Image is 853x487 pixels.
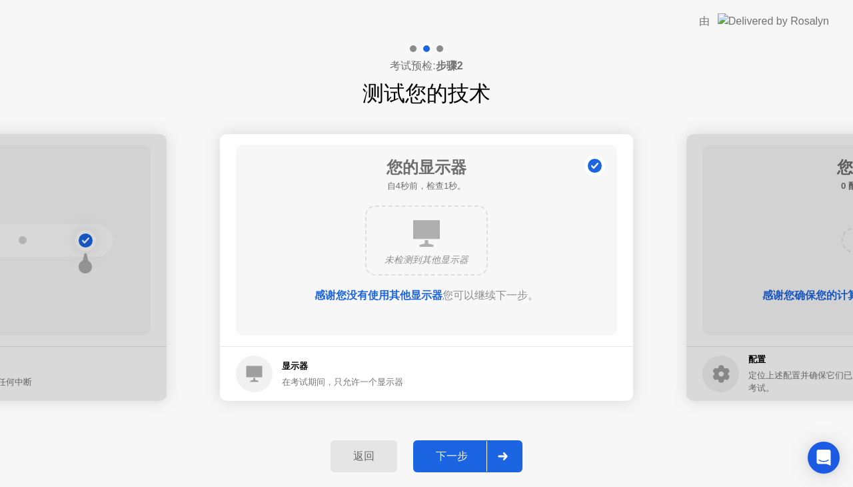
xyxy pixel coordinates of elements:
[808,442,840,474] div: Open Intercom Messenger
[436,60,463,71] b: 步骤2
[282,376,403,388] div: 在考试期间，只允许一个显示器
[377,254,476,267] div: 未检测到其他显示器
[387,179,466,193] h5: 自4秒前，检查1秒。
[335,450,393,464] div: 返回
[718,13,829,29] img: Delivered by Rosalyn
[282,360,403,373] h5: 显示器
[387,155,466,179] h1: 您的显示器
[331,440,397,472] button: 返回
[390,58,462,74] h4: 考试预检:
[417,450,486,464] div: 下一步
[699,13,710,29] div: 由
[274,288,579,304] div: 您可以继续下一步。
[315,290,442,301] b: 感谢您没有使用其他显示器
[413,440,522,472] button: 下一步
[363,77,490,109] h1: 测试您的技术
